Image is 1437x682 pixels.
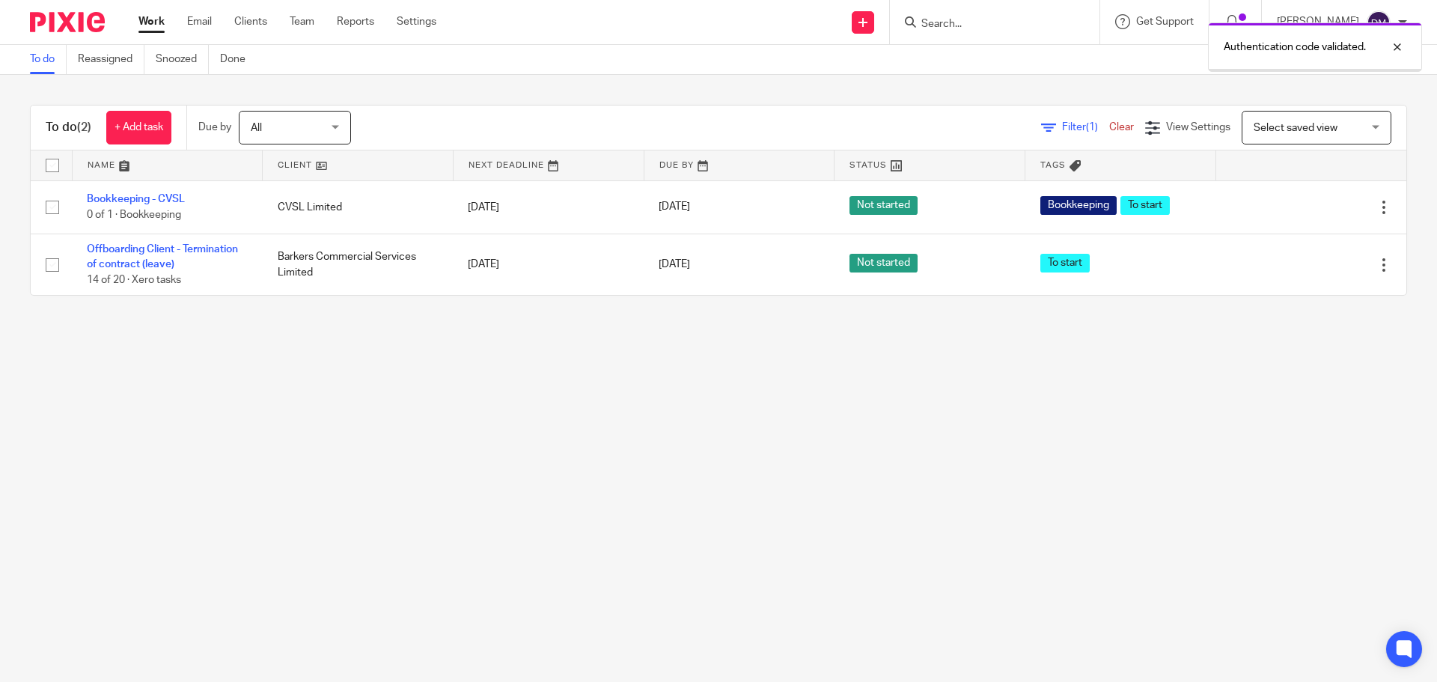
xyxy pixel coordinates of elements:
[659,259,690,270] span: [DATE]
[251,123,262,133] span: All
[1040,254,1090,273] span: To start
[234,14,267,29] a: Clients
[198,120,231,135] p: Due by
[1224,40,1366,55] p: Authentication code validated.
[1040,196,1117,215] span: Bookkeeping
[87,244,238,270] a: Offboarding Client - Termination of contract (leave)
[220,45,257,74] a: Done
[156,45,209,74] a: Snoozed
[87,210,181,220] span: 0 of 1 · Bookkeeping
[849,196,918,215] span: Not started
[1120,196,1170,215] span: To start
[46,120,91,136] h1: To do
[87,275,181,285] span: 14 of 20 · Xero tasks
[1062,122,1109,133] span: Filter
[78,45,144,74] a: Reassigned
[263,234,454,295] td: Barkers Commercial Services Limited
[138,14,165,29] a: Work
[106,111,171,144] a: + Add task
[290,14,314,29] a: Team
[453,234,644,295] td: [DATE]
[337,14,374,29] a: Reports
[30,12,105,32] img: Pixie
[263,180,454,234] td: CVSL Limited
[397,14,436,29] a: Settings
[1166,122,1230,133] span: View Settings
[1040,161,1066,169] span: Tags
[1086,122,1098,133] span: (1)
[1254,123,1337,133] span: Select saved view
[87,194,185,204] a: Bookkeeping - CVSL
[453,180,644,234] td: [DATE]
[187,14,212,29] a: Email
[1367,10,1391,34] img: svg%3E
[30,45,67,74] a: To do
[659,202,690,213] span: [DATE]
[849,254,918,273] span: Not started
[77,121,91,133] span: (2)
[1109,122,1134,133] a: Clear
